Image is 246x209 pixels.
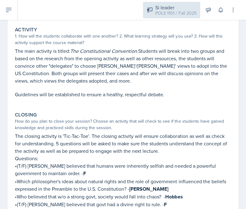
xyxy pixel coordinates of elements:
p: •(T/F) [PERSON_NAME] believed that humans were inherently selfish and needed a powerful governmen... [15,162,231,177]
strong: [PERSON_NAME] [129,185,168,192]
p: •Which philosopher's ideas about natural rights and the role of government influenced the beliefs... [15,177,231,193]
label: Closing [15,112,37,118]
div: Si leader [155,4,196,11]
p: •Who believed that w/o a strong govt, society would fall into chaos? - [15,193,231,200]
p: Questions: [15,155,231,162]
label: Activity [15,27,37,33]
p: •(T/F) [PERSON_NAME] believed that govt had a divine right to rule. - [15,200,231,208]
div: POLS 1101 / Fall 2025 [155,10,196,16]
div: How do you plan to close your session? Choose an activity that will check to see if the students ... [15,118,231,131]
div: 1. How will the students collaborate with one another? 2. What learning strategy will you use? 3.... [15,33,231,46]
p: Guidelines will be established to ensure a healthy, respectful debate. [15,91,231,98]
p: The main activity is titled: Students will break into two groups and based on the research from t... [15,47,231,84]
strong: F [164,201,167,208]
em: The Constitutional Convention. [70,48,138,54]
strong: F [83,170,86,177]
p: The closing activity is 'Tic-Tac-Toe'. The closing activity will ensure collaboration as well as ... [15,132,231,155]
strong: Hobbes [165,193,183,200]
